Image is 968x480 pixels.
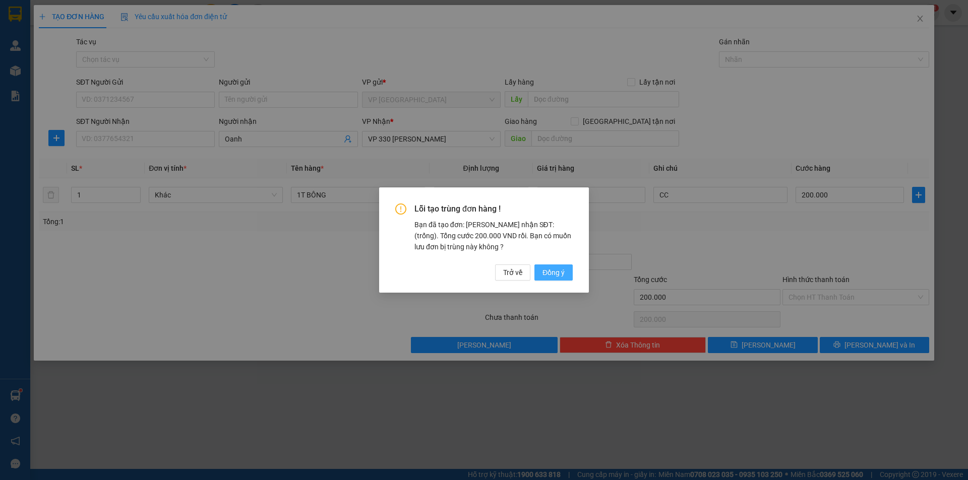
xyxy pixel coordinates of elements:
button: Trở về [495,264,530,281]
div: Bạn đã tạo đơn: [PERSON_NAME] nhận SĐT: (trống). Tổng cước 200.000 VND rồi. Bạn có muốn lưu đơn b... [414,219,573,252]
button: Đồng ý [534,264,573,281]
span: Trở về [503,267,522,278]
span: exclamation-circle [395,203,406,215]
span: Lỗi tạo trùng đơn hàng ! [414,203,573,215]
span: Đồng ý [542,267,565,278]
